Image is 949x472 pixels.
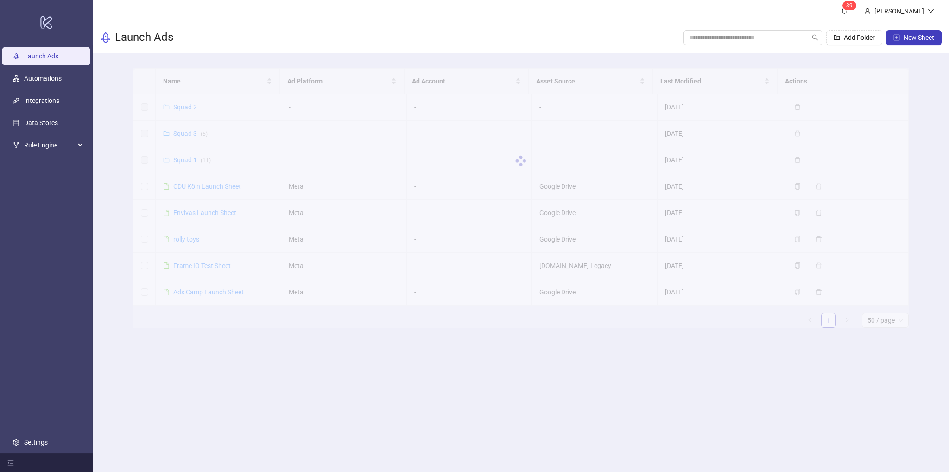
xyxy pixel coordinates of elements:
[844,34,875,41] span: Add Folder
[24,439,48,446] a: Settings
[842,1,856,10] sup: 39
[115,30,173,45] h3: Launch Ads
[886,30,942,45] button: New Sheet
[864,8,871,14] span: user
[846,2,849,9] span: 3
[871,6,928,16] div: [PERSON_NAME]
[834,34,840,41] span: folder-add
[100,32,111,43] span: rocket
[24,52,58,60] a: Launch Ads
[893,34,900,41] span: plus-square
[24,97,59,104] a: Integrations
[904,34,934,41] span: New Sheet
[24,75,62,82] a: Automations
[812,34,818,41] span: search
[24,136,75,154] span: Rule Engine
[849,2,853,9] span: 9
[7,459,14,466] span: menu-fold
[13,142,19,148] span: fork
[826,30,882,45] button: Add Folder
[841,7,848,14] span: bell
[24,119,58,127] a: Data Stores
[928,8,934,14] span: down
